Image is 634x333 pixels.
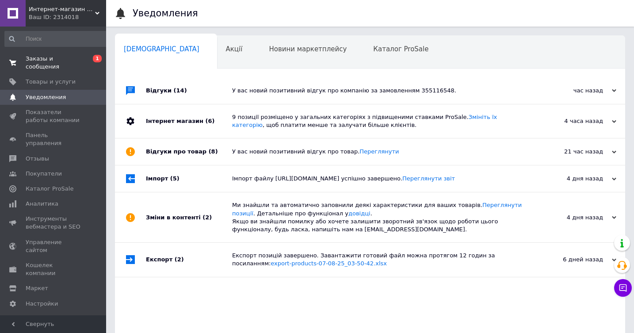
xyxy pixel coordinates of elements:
[146,165,232,192] div: Імпорт
[26,131,82,147] span: Панель управления
[232,87,528,95] div: У вас новий позитивний відгук про компанію за замовленням 355116548.
[614,279,632,297] button: Чат с покупателем
[232,252,528,268] div: Експорт позицій завершено. Завантажити готовий файл можна протягом 12 годин за посиланням:
[26,238,82,254] span: Управление сайтом
[373,45,428,53] span: Каталог ProSale
[528,175,616,183] div: 4 дня назад
[269,45,347,53] span: Новини маркетплейсу
[528,214,616,222] div: 4 дня назад
[174,87,187,94] span: (14)
[29,13,106,21] div: Ваш ID: 2314018
[202,214,212,221] span: (2)
[226,45,243,53] span: Акції
[528,117,616,125] div: 4 часа назад
[146,104,232,138] div: Інтернет магазин
[26,170,62,178] span: Покупатели
[4,31,109,47] input: Поиск
[26,284,48,292] span: Маркет
[232,202,522,216] a: Переглянути позиції
[146,192,232,242] div: Зміни в контенті
[26,78,76,86] span: Товары и услуги
[348,210,370,217] a: довідці
[528,148,616,156] div: 21 час назад
[26,155,49,163] span: Отзывы
[232,113,528,129] div: 9 позиції розміщено у загальних категоріях з підвищеними ставками ProSale. , щоб платити менше та...
[146,77,232,104] div: Відгуки
[528,256,616,264] div: 6 дней назад
[26,185,73,193] span: Каталог ProSale
[271,260,387,267] a: export-products-07-08-25_03-50-42.xlsx
[26,300,58,308] span: Настройки
[26,200,58,208] span: Аналитика
[133,8,198,19] h1: Уведомления
[232,201,528,233] div: Ми знайшли та автоматично заповнили деякі характеристики для ваших товарів. . Детальніше про функ...
[26,261,82,277] span: Кошелек компании
[209,148,218,155] span: (8)
[232,148,528,156] div: У вас новий позитивний відгук про товар.
[232,175,528,183] div: Імпорт файлу [URL][DOMAIN_NAME] успішно завершено.
[402,175,455,182] a: Переглянути звіт
[26,215,82,231] span: Инструменты вебмастера и SEO
[359,148,399,155] a: Переглянути
[26,108,82,124] span: Показатели работы компании
[29,5,95,13] span: Интернет-магазин "СвитЭл"
[146,138,232,165] div: Відгуки про товар
[93,55,102,62] span: 1
[26,93,66,101] span: Уведомления
[528,87,616,95] div: час назад
[170,175,180,182] span: (5)
[26,55,82,71] span: Заказы и сообщения
[205,118,214,124] span: (6)
[175,256,184,263] span: (2)
[124,45,199,53] span: [DEMOGRAPHIC_DATA]
[146,243,232,276] div: Експорт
